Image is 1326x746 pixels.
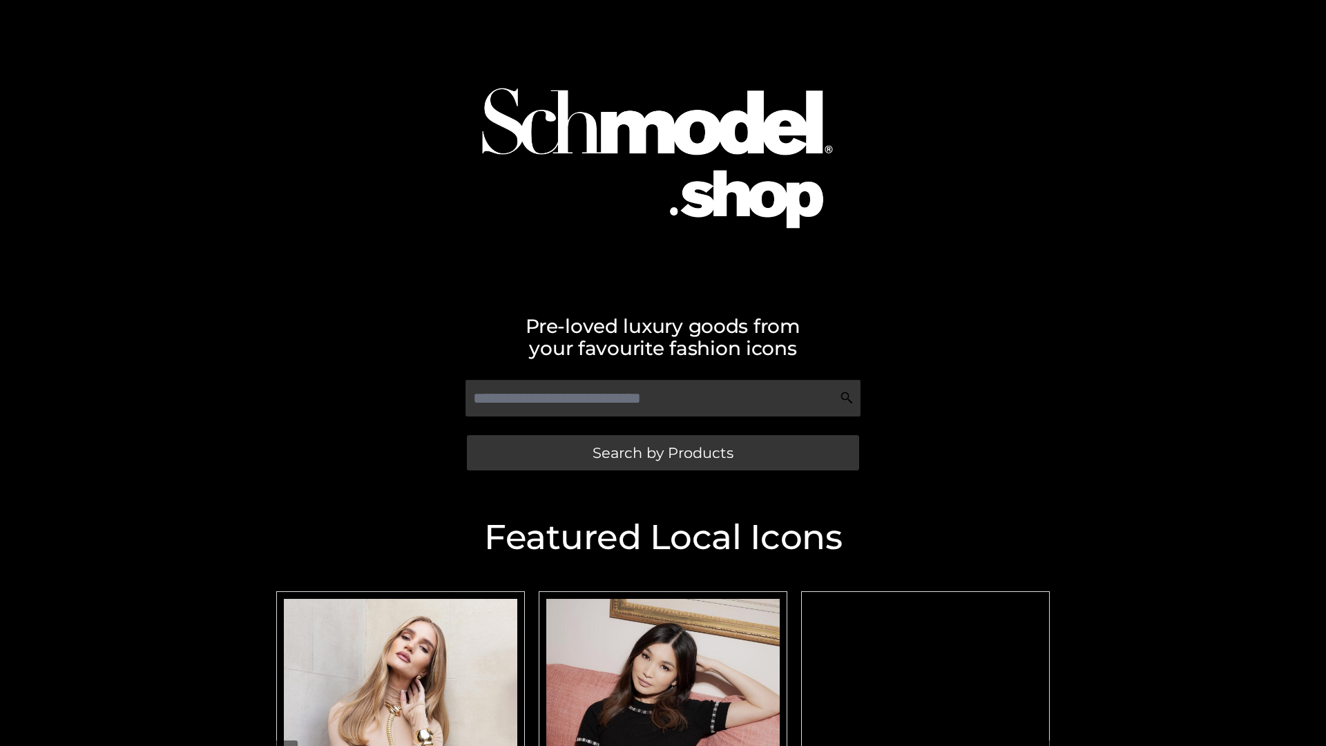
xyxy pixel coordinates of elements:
[269,315,1057,359] h2: Pre-loved luxury goods from your favourite fashion icons
[840,391,854,405] img: Search Icon
[467,435,859,470] a: Search by Products
[593,446,733,460] span: Search by Products
[269,520,1057,555] h2: Featured Local Icons​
